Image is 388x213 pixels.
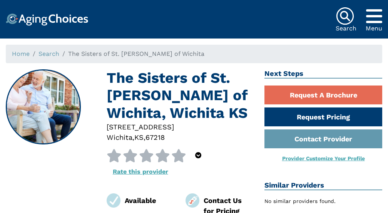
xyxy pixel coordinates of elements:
div: Menu [366,25,382,32]
a: Contact Provider [264,129,382,148]
div: 67218 [145,132,165,143]
img: Choice! [6,13,88,26]
a: Provider Customize Your Profile [282,155,365,161]
h1: The Sisters of St. [PERSON_NAME] of Wichita, Wichita KS [107,69,253,122]
span: , [132,133,134,141]
div: Available [125,195,174,206]
h2: Similar Providers [264,181,382,190]
a: Home [12,50,30,57]
nav: breadcrumb [6,45,382,63]
div: No similar providers found. [264,197,382,205]
a: Search [38,50,59,57]
h2: Next Steps [264,69,382,79]
div: Popover trigger [366,7,382,25]
span: , [144,133,145,141]
div: Search [336,25,356,32]
span: KS [134,133,144,141]
a: Request A Brochure [264,86,382,104]
a: Request Pricing [264,107,382,126]
span: The Sisters of St. [PERSON_NAME] of Wichita [68,50,204,57]
div: [STREET_ADDRESS] [107,122,253,132]
div: Popover trigger [195,149,201,162]
span: Wichita [107,133,132,141]
img: The Sisters of St. Joseph of Wichita, Wichita KS [7,70,80,144]
a: Rate this provider [113,168,168,175]
img: search-icon.svg [336,7,354,25]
